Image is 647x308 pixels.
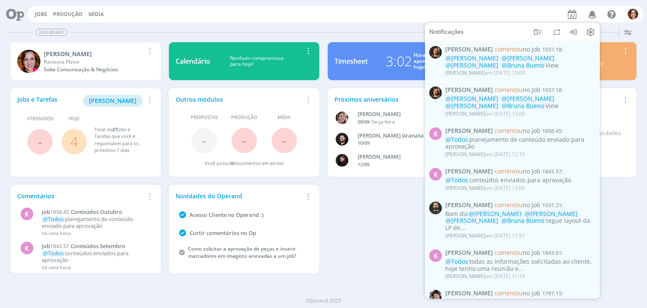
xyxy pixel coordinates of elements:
div: Timesheet [334,56,368,66]
div: Revisora Pleno [44,58,144,66]
div: Sobe Comunicação & Negócios [44,66,144,73]
a: 4 [70,132,78,151]
span: - [38,132,42,151]
span: [PERSON_NAME] [445,273,485,280]
div: K [429,127,442,140]
div: Horas apontadas hoje! [414,52,439,70]
a: Timesheet3:02Horasapontadashoje! [328,42,478,80]
span: @[PERSON_NAME] [502,54,554,62]
a: B[PERSON_NAME]Revisora PlenoSobe Comunicação & Negócios [11,42,161,80]
span: 09/09 [358,119,369,125]
span: @Bruna Bueno [502,102,544,110]
button: Mídia [86,11,106,18]
span: - [202,131,206,149]
span: [PERSON_NAME] [445,202,493,209]
span: - [242,131,246,149]
span: 27 [112,126,117,132]
a: Job1858.45Conteúdos Outubro [42,209,150,216]
span: comentou [495,289,523,297]
span: @[PERSON_NAME] [502,95,554,103]
span: [PERSON_NAME] [445,127,493,135]
a: Job1843.57Conteúdos Setembro [42,243,150,250]
span: @Meridiane Schena [493,298,550,306]
div: Luana da Silva de Andrade [358,153,461,161]
span: [PERSON_NAME] [89,97,136,105]
span: [PERSON_NAME] [445,184,485,191]
span: Dashboard [35,29,67,36]
div: Bruno Corralo Granata [358,132,461,140]
div: View [445,95,595,110]
span: no Job [495,167,540,175]
span: há uma hora [42,230,70,236]
a: Acesso Cliente no Operand :) [190,211,264,219]
span: [PERSON_NAME] [445,86,493,94]
span: no Job [495,289,540,297]
span: @Todos [446,176,468,184]
span: - [282,131,286,149]
span: 1843.61 [542,249,561,257]
span: Hoje [69,115,80,122]
img: B [17,50,40,73]
span: Notificações [429,28,464,35]
img: A [336,111,348,124]
span: 1937.21 [542,201,561,209]
div: 3:02 [386,51,412,71]
div: Você possui documentos em atraso [205,160,284,167]
div: planejamento de conteúdo enviado para aprovação [445,136,595,150]
div: View [445,55,595,69]
div: Calendário [176,56,210,66]
span: há uma hora [42,264,70,270]
span: Mídia [278,114,291,121]
a: Como solicitar a aprovação de peças e inserir marcadores em imagens anexadas a um job? [188,245,296,259]
button: [PERSON_NAME] [83,95,142,107]
div: K [429,168,442,181]
span: no Job [495,45,540,53]
span: @[PERSON_NAME] [446,216,498,224]
span: : [445,249,595,257]
span: comentou [495,45,523,53]
span: @[PERSON_NAME] [446,95,498,103]
span: : [445,46,595,53]
span: [PERSON_NAME] [445,290,493,297]
div: Jobs e Tarefas [17,95,144,107]
span: 1937.18 [542,86,561,94]
button: B [627,7,639,22]
span: @[PERSON_NAME] [446,61,498,69]
span: no Job [495,201,540,209]
div: Total de Jobs e Tarefas que você é responsável para os próximos 7 dias [94,126,146,154]
span: [PERSON_NAME] [445,110,485,117]
span: [PERSON_NAME] [445,151,485,158]
p: conteúdos enviados para aprovação [42,250,150,263]
div: Bruna Bueno [44,49,144,58]
div: K [21,242,33,254]
span: @Todos [446,135,468,143]
div: em [DATE] 13:09 [445,70,525,76]
span: 12/09 [358,161,369,168]
span: comentou [495,167,523,175]
div: - [358,119,461,126]
button: Jobs [32,11,50,18]
span: @Bruna Bueno [502,216,544,224]
span: [PERSON_NAME] [445,249,493,257]
span: Conteúdos Setembro [71,242,125,250]
div: em [DATE] 11:57 [445,233,525,239]
div: Aline Beatriz Jackisch [358,110,461,119]
span: @[PERSON_NAME] [469,209,521,217]
span: Produção [231,114,257,121]
a: Jobs [35,11,47,18]
a: Produção [53,11,83,18]
span: [PERSON_NAME] [445,69,485,76]
div: Bom dia segue layout da LP de... [445,210,595,231]
span: comentou [495,249,523,257]
span: no Job [495,249,540,257]
div: Nenhum compromisso para hoje! [210,55,303,68]
span: 10/09 [358,140,369,146]
span: 1843.57 [50,243,69,250]
img: E [429,290,442,303]
span: @[PERSON_NAME] [525,209,577,217]
span: @Bruna Bueno [502,61,544,69]
div: Comentários [17,192,144,200]
div: K [429,249,442,262]
div: em [DATE] 12:10 [445,151,525,157]
span: [PERSON_NAME] [445,232,485,239]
